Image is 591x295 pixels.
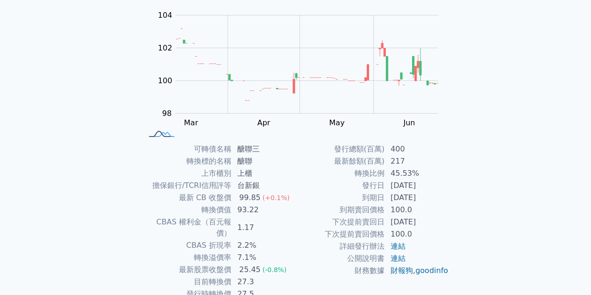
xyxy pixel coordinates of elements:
[153,11,452,127] g: Chart
[257,118,270,127] tspan: Apr
[296,204,385,216] td: 到期賣回價格
[385,167,449,180] td: 45.53%
[237,264,263,275] div: 25.45
[142,252,232,264] td: 轉換溢價率
[162,109,171,118] tspan: 98
[385,265,449,277] td: ,
[391,254,406,263] a: 連結
[142,264,232,276] td: 最新股票收盤價
[184,118,199,127] tspan: Mar
[237,192,263,203] div: 99.85
[232,143,296,155] td: 醣聯三
[142,143,232,155] td: 可轉債名稱
[403,118,415,127] tspan: Jun
[385,180,449,192] td: [DATE]
[385,204,449,216] td: 100.0
[142,216,232,239] td: CBAS 權利金（百元報價）
[142,276,232,288] td: 目前轉換價
[232,180,296,192] td: 台新銀
[385,192,449,204] td: [DATE]
[232,155,296,167] td: 醣聯
[158,43,172,52] tspan: 102
[232,239,296,252] td: 2.2%
[296,167,385,180] td: 轉換比例
[391,266,413,275] a: 財報狗
[296,180,385,192] td: 發行日
[263,266,287,273] span: (-0.8%)
[142,167,232,180] td: 上市櫃別
[232,252,296,264] td: 7.1%
[263,194,290,201] span: (+0.1%)
[232,216,296,239] td: 1.17
[544,250,591,295] iframe: Chat Widget
[296,228,385,240] td: 下次提前賣回價格
[296,240,385,252] td: 詳細發行辦法
[544,250,591,295] div: 聊天小工具
[142,192,232,204] td: 最新 CB 收盤價
[391,242,406,251] a: 連結
[296,155,385,167] td: 最新餘額(百萬)
[232,276,296,288] td: 27.3
[385,216,449,228] td: [DATE]
[385,155,449,167] td: 217
[232,204,296,216] td: 93.22
[329,118,344,127] tspan: May
[142,155,232,167] td: 轉換標的名稱
[296,143,385,155] td: 發行總額(百萬)
[385,143,449,155] td: 400
[296,252,385,265] td: 公開說明書
[142,204,232,216] td: 轉換價值
[296,265,385,277] td: 財務數據
[296,192,385,204] td: 到期日
[142,180,232,192] td: 擔保銀行/TCRI信用評等
[385,228,449,240] td: 100.0
[158,76,172,85] tspan: 100
[296,216,385,228] td: 下次提前賣回日
[158,11,172,20] tspan: 104
[142,239,232,252] td: CBAS 折現率
[415,266,448,275] a: goodinfo
[232,167,296,180] td: 上櫃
